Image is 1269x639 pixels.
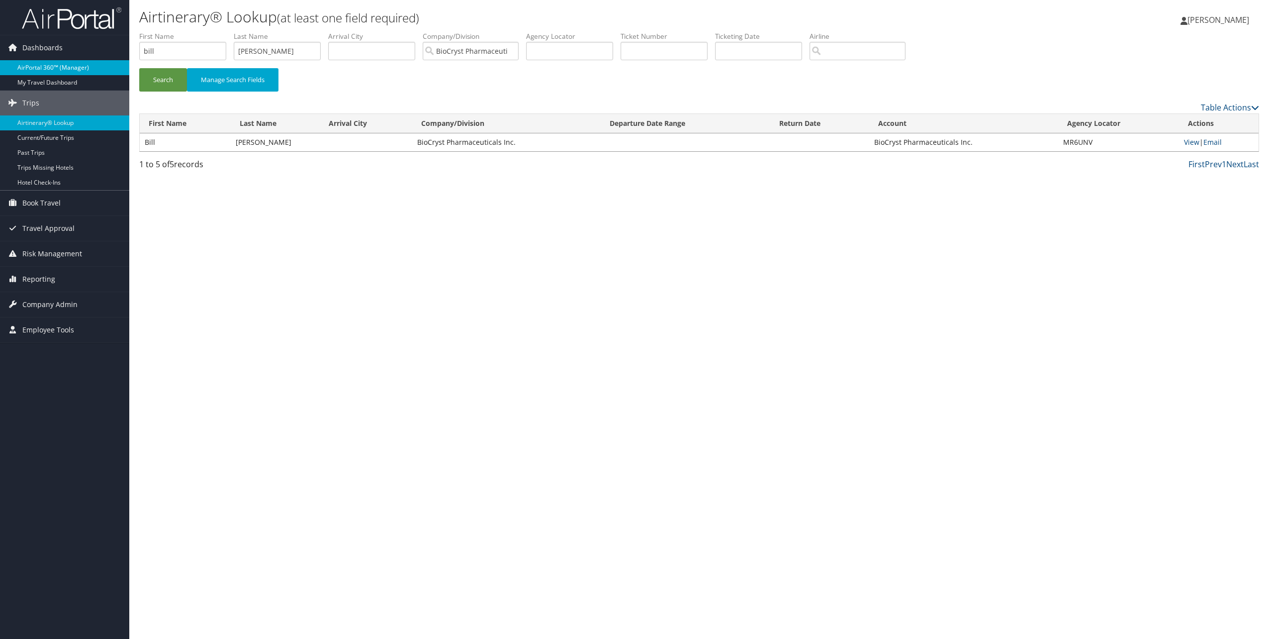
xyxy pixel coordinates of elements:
a: First [1188,159,1205,170]
a: Email [1203,137,1222,147]
small: (at least one field required) [277,9,419,26]
label: Company/Division [423,31,526,41]
button: Manage Search Fields [187,68,278,92]
th: Company/Division [412,114,601,133]
th: Last Name: activate to sort column ascending [231,114,320,133]
td: [PERSON_NAME] [231,133,320,151]
button: Search [139,68,187,92]
a: 1 [1222,159,1226,170]
a: Table Actions [1201,102,1259,113]
label: Airline [810,31,913,41]
th: Account: activate to sort column ascending [869,114,1058,133]
span: Risk Management [22,241,82,266]
label: Agency Locator [526,31,621,41]
span: Employee Tools [22,318,74,342]
label: Ticket Number [621,31,715,41]
th: Arrival City: activate to sort column ascending [320,114,412,133]
th: Actions [1179,114,1259,133]
label: Arrival City [328,31,423,41]
span: Travel Approval [22,216,75,241]
label: First Name [139,31,234,41]
th: First Name: activate to sort column ascending [140,114,231,133]
a: Next [1226,159,1244,170]
td: MR6UNV [1058,133,1179,151]
a: Last [1244,159,1259,170]
span: [PERSON_NAME] [1187,14,1249,25]
div: 1 to 5 of records [139,158,408,175]
a: View [1184,137,1199,147]
th: Return Date: activate to sort column ascending [770,114,869,133]
img: airportal-logo.png [22,6,121,30]
th: Agency Locator: activate to sort column ascending [1058,114,1179,133]
h1: Airtinerary® Lookup [139,6,886,27]
label: Ticketing Date [715,31,810,41]
td: | [1179,133,1259,151]
span: 5 [170,159,174,170]
span: Company Admin [22,292,78,317]
a: [PERSON_NAME] [1180,5,1259,35]
span: Book Travel [22,191,61,215]
td: BioCryst Pharmaceuticals Inc. [869,133,1058,151]
td: Bill [140,133,231,151]
span: Dashboards [22,35,63,60]
th: Departure Date Range: activate to sort column ascending [601,114,770,133]
span: Reporting [22,267,55,292]
a: Prev [1205,159,1222,170]
label: Last Name [234,31,328,41]
span: Trips [22,91,39,115]
td: BioCryst Pharmaceuticals Inc. [412,133,601,151]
